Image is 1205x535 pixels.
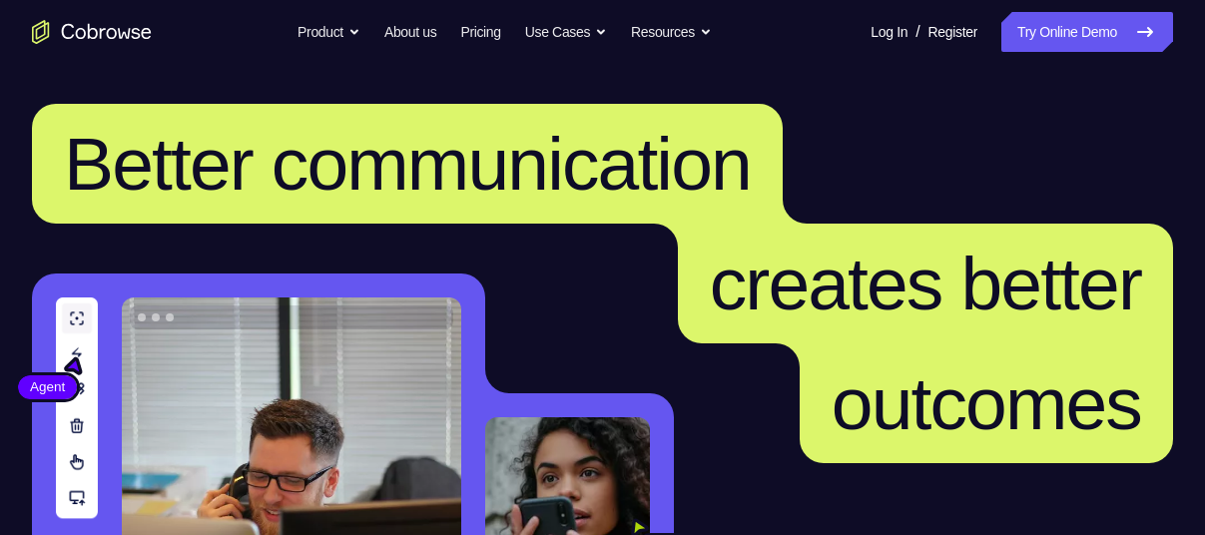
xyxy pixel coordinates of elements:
[1001,12,1173,52] a: Try Online Demo
[710,242,1141,325] span: creates better
[298,12,360,52] button: Product
[525,12,607,52] button: Use Cases
[64,122,751,206] span: Better communication
[928,12,977,52] a: Register
[832,361,1141,445] span: outcomes
[915,20,919,44] span: /
[631,12,712,52] button: Resources
[384,12,436,52] a: About us
[460,12,500,52] a: Pricing
[871,12,907,52] a: Log In
[32,20,152,44] a: Go to the home page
